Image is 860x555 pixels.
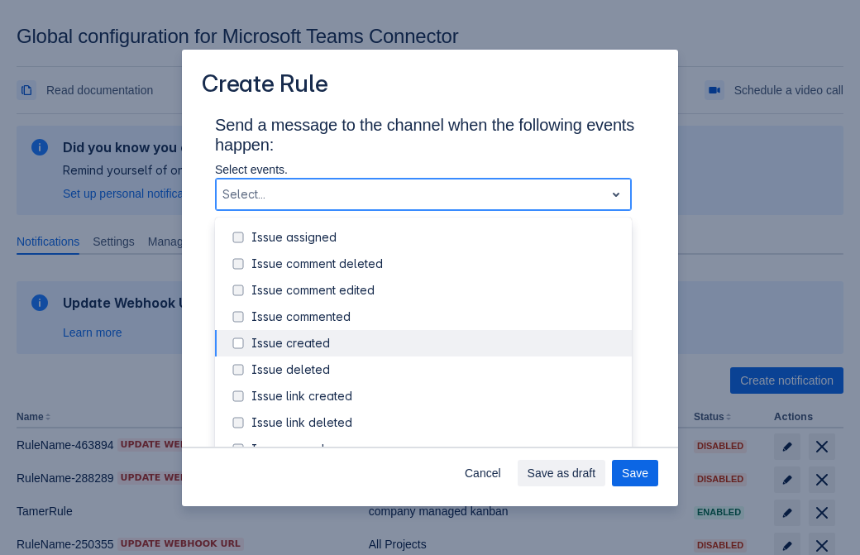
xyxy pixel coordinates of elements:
div: Issue assigned [251,229,622,246]
h3: Create Rule [202,69,328,102]
span: Cancel [465,460,501,486]
button: Save [612,460,658,486]
span: Save as draft [528,460,596,486]
p: Select events. [215,161,632,178]
div: Issue created [251,335,622,352]
div: Issue moved [251,441,622,457]
div: Issue link created [251,388,622,404]
button: Cancel [455,460,511,486]
div: Issue commented [251,309,622,325]
span: Save [622,460,648,486]
div: Issue link deleted [251,414,622,431]
div: Issue comment edited [251,282,622,299]
h3: Send a message to the channel when the following events happen: [215,115,645,161]
button: Save as draft [518,460,606,486]
div: Issue deleted [251,361,622,378]
span: open [606,184,626,204]
div: Scrollable content [182,113,678,448]
div: Issue comment deleted [251,256,622,272]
